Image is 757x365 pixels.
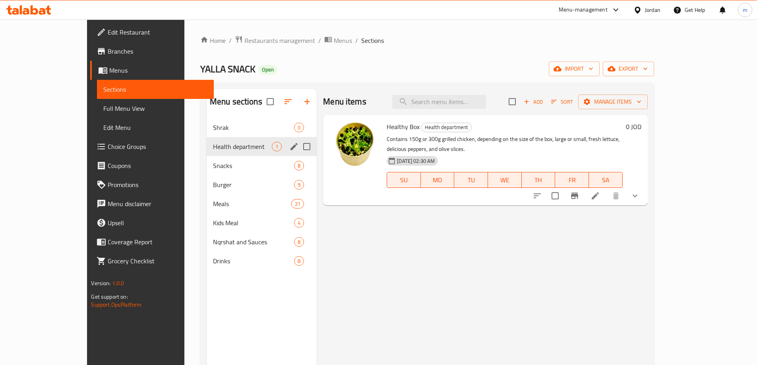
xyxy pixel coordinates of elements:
a: Menus [90,61,213,80]
span: 9 [294,181,304,189]
span: Health department [422,123,471,132]
div: Burger9 [207,175,317,194]
span: Menu disclaimer [108,199,207,209]
button: edit [288,141,300,153]
div: Meals21 [207,194,317,213]
span: m [743,6,747,14]
div: items [294,161,304,170]
button: TH [522,172,556,188]
span: Full Menu View [103,104,207,113]
span: Select all sections [262,93,279,110]
span: 4 [294,219,304,227]
div: Jordan [645,6,660,14]
span: Open [259,66,277,73]
span: YALLA SNACK [200,60,256,78]
span: Add [523,97,544,106]
span: Upsell [108,218,207,228]
a: Menu disclaimer [90,194,213,213]
span: TH [525,174,552,186]
nav: breadcrumb [200,35,654,46]
span: Edit Menu [103,123,207,132]
button: WE [488,172,522,188]
button: Sort [549,96,575,108]
input: search [392,95,486,109]
span: Drinks [213,256,294,266]
span: Select section [504,93,521,110]
a: Coverage Report [90,232,213,251]
a: Edit Menu [97,118,213,137]
a: Edit menu item [590,191,600,201]
p: Contains 150g or 300g grilled chicken, depending on the size of the box, large or small, fresh le... [387,134,622,154]
a: Edit Restaurant [90,23,213,42]
a: Branches [90,42,213,61]
div: Health department [213,142,272,151]
span: Sort sections [279,92,298,111]
a: Support.OpsPlatform [91,299,141,310]
span: Restaurants management [244,36,315,45]
span: Get support on: [91,292,128,302]
svg: Show Choices [630,191,640,201]
span: Sections [103,85,207,94]
div: Open [259,65,277,75]
button: Add [521,96,546,108]
button: delete [606,186,625,205]
span: Manage items [585,97,641,107]
button: Add section [298,92,317,111]
button: sort-choices [528,186,547,205]
span: Healthy Box [387,121,420,133]
span: SA [592,174,620,186]
span: Burger [213,180,294,189]
li: / [318,36,321,45]
button: export [603,62,654,76]
button: Branch-specific-item [565,186,584,205]
div: items [291,199,304,209]
span: Meals [213,199,291,209]
span: Version: [91,278,110,288]
span: TU [457,174,485,186]
span: 8 [294,162,304,170]
span: [DATE] 02:30 AM [394,157,438,165]
div: Nqrshat and Sauces8 [207,232,317,251]
img: Healthy Box [329,121,380,172]
span: 21 [292,200,304,208]
span: import [555,64,593,74]
div: Drinks8 [207,251,317,270]
span: Sections [361,36,384,45]
span: Sort items [546,96,578,108]
span: Add item [521,96,546,108]
div: items [294,180,304,189]
div: Shrak0 [207,118,317,137]
a: Upsell [90,213,213,232]
span: Edit Restaurant [108,27,207,37]
span: Grocery Checklist [108,256,207,266]
div: Kids Meal4 [207,213,317,232]
span: 0 [294,124,304,131]
a: Choice Groups [90,137,213,156]
span: WE [491,174,519,186]
h6: 0 JOD [626,121,641,132]
span: Kids Meal [213,218,294,228]
nav: Menu sections [207,115,317,274]
span: export [609,64,648,74]
span: Menus [109,66,207,75]
span: FR [558,174,586,186]
span: 1.0.0 [112,278,124,288]
button: import [549,62,600,76]
span: MO [424,174,451,186]
span: Nqrshat and Sauces [213,237,294,247]
span: Menus [334,36,352,45]
span: Shrak [213,123,294,132]
span: Branches [108,46,207,56]
button: FR [555,172,589,188]
span: 8 [294,238,304,246]
button: show more [625,186,645,205]
a: Full Menu View [97,99,213,118]
a: Promotions [90,175,213,194]
span: Select to update [547,187,563,204]
span: 1 [272,143,281,151]
div: Health department [421,123,472,132]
